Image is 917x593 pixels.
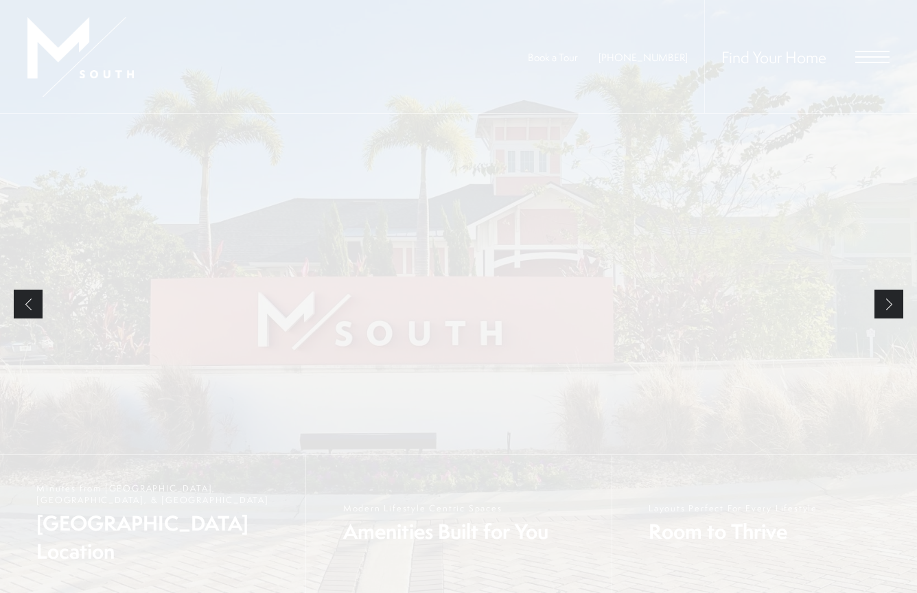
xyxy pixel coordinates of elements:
a: Book a Tour [528,50,578,65]
span: Modern Lifestyle Centric Spaces [343,502,548,514]
a: Previous [14,290,43,318]
span: Room to Thrive [649,518,817,546]
span: Minutes from [GEOGRAPHIC_DATA], [GEOGRAPHIC_DATA], & [GEOGRAPHIC_DATA] [36,482,292,506]
a: Next [874,290,903,318]
span: [PHONE_NUMBER] [599,50,688,65]
span: Layouts Perfect For Every Lifestyle [649,502,817,514]
span: Amenities Built for You [343,518,548,546]
img: MSouth [27,17,134,97]
a: Layouts Perfect For Every Lifestyle [612,455,917,593]
span: [GEOGRAPHIC_DATA] Location [36,509,292,566]
a: Call Us at 813-570-8014 [599,50,688,65]
a: Modern Lifestyle Centric Spaces [305,455,611,593]
button: Open Menu [855,51,890,63]
a: Find Your Home [721,46,826,68]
